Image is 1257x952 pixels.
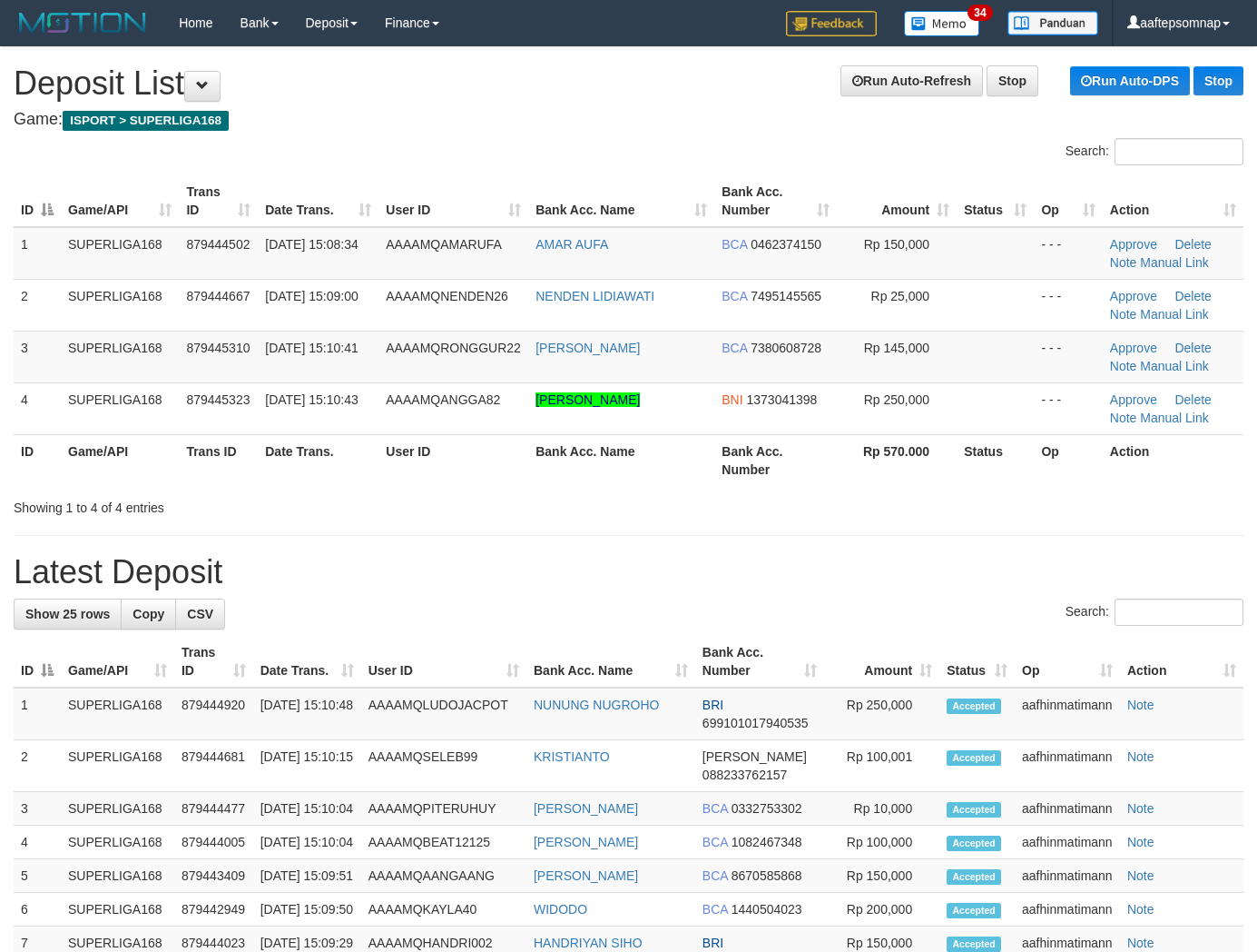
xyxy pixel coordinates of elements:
a: Delete [1174,289,1211,303]
a: AMAR AUFA [535,237,608,252]
label: Search: [1066,599,1243,626]
a: Note [1127,698,1154,712]
span: Copy 7495145565 to clipboard [751,289,821,303]
a: Delete [1174,392,1211,407]
th: Status: activate to sort column ascending [957,175,1034,227]
td: 4 [14,826,61,859]
span: Accepted [947,903,1001,918]
th: Action: activate to sort column ascending [1120,636,1243,688]
td: SUPERLIGA168 [61,279,179,331]
th: Game/API: activate to sort column ascending [61,175,179,227]
th: Trans ID: activate to sort column ascending [179,175,258,227]
span: BRI [702,698,723,712]
a: HANDRIYAN SIHO [534,936,643,950]
span: Rp 145,000 [864,341,929,355]
td: Rp 100,001 [824,740,939,792]
th: Action: activate to sort column ascending [1103,175,1243,227]
span: Accepted [947,869,1001,885]
a: Note [1127,936,1154,950]
td: 879444920 [174,688,253,740]
td: SUPERLIGA168 [61,740,174,792]
td: [DATE] 15:10:04 [253,826,361,859]
a: Copy [121,599,176,630]
input: Search: [1115,599,1243,626]
a: Run Auto-DPS [1070,66,1190,95]
td: [DATE] 15:09:50 [253,893,361,927]
span: Copy 1440504023 to clipboard [732,902,802,917]
td: aafhinmatimann [1015,859,1120,893]
span: Copy 088233762157 to clipboard [702,768,787,782]
td: AAAAMQBEAT12125 [361,826,526,859]
a: NENDEN LIDIAWATI [535,289,654,303]
span: Copy 7380608728 to clipboard [751,341,821,355]
th: Bank Acc. Number: activate to sort column ascending [695,636,824,688]
a: NUNUNG NUGROHO [534,698,659,712]
th: User ID: activate to sort column ascending [361,636,526,688]
span: BCA [702,868,728,883]
th: Status: activate to sort column ascending [939,636,1015,688]
td: aafhinmatimann [1015,792,1120,826]
td: 879443409 [174,859,253,893]
img: Button%20Memo.svg [904,11,980,36]
span: [DATE] 15:09:00 [265,289,358,303]
td: [DATE] 15:09:51 [253,859,361,893]
td: SUPERLIGA168 [61,826,174,859]
a: [PERSON_NAME] [534,868,638,883]
span: ISPORT > SUPERLIGA168 [63,111,229,131]
th: Game/API: activate to sort column ascending [61,636,174,688]
a: WIDODO [534,902,587,917]
span: AAAAMQNENDEN26 [386,289,508,303]
td: aafhinmatimann [1015,740,1120,792]
span: BCA [722,289,747,303]
a: Show 25 rows [14,599,122,630]
span: Copy 699101017940535 to clipboard [702,716,809,730]
a: Manual Link [1140,307,1209,322]
th: Action [1103,434,1243,486]
td: AAAAMQSELEB99 [361,740,526,792]
span: Copy 0332753302 to clipboard [732,801,802,816]
td: Rp 200,000 [824,893,939,927]
span: 879445310 [186,341,250,355]
td: 879444005 [174,826,253,859]
a: Stop [987,65,1038,96]
span: [DATE] 15:08:34 [265,237,358,252]
a: [PERSON_NAME] [535,341,640,355]
td: Rp 10,000 [824,792,939,826]
td: 1 [14,688,61,740]
td: 4 [14,382,61,434]
label: Search: [1066,138,1243,165]
td: 3 [14,792,61,826]
th: Amount: activate to sort column ascending [824,636,939,688]
a: Note [1110,307,1137,322]
span: BCA [702,835,728,849]
a: Note [1127,835,1154,849]
span: Rp 25,000 [871,289,930,303]
a: Note [1110,359,1137,373]
td: 2 [14,279,61,331]
th: Op [1034,434,1102,486]
span: Accepted [947,750,1001,766]
a: Note [1127,868,1154,883]
th: Date Trans. [258,434,378,486]
span: BCA [702,902,728,917]
th: ID: activate to sort column descending [14,636,61,688]
a: [PERSON_NAME] [534,835,638,849]
td: AAAAMQLUDOJACPOT [361,688,526,740]
a: Manual Link [1140,411,1209,425]
th: Op: activate to sort column ascending [1015,636,1120,688]
span: BRI [702,936,723,950]
a: [PERSON_NAME] [535,392,640,407]
td: - - - [1034,331,1102,382]
a: Note [1110,411,1137,425]
span: Copy 8670585868 to clipboard [732,868,802,883]
span: Copy [133,607,164,621]
span: Accepted [947,836,1001,851]
th: Bank Acc. Number [714,434,837,486]
span: BNI [722,392,742,407]
span: 879444667 [186,289,250,303]
a: Approve [1110,237,1157,252]
td: Rp 250,000 [824,688,939,740]
th: Bank Acc. Name [528,434,714,486]
th: User ID [378,434,528,486]
a: Delete [1174,237,1211,252]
